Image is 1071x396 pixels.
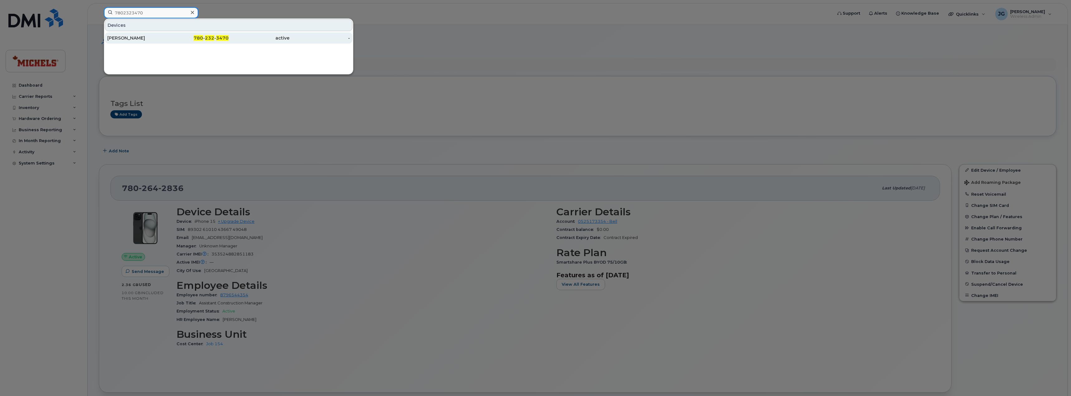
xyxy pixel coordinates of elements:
[105,19,352,31] div: Devices
[205,35,214,41] span: 232
[216,35,229,41] span: 3470
[105,32,352,44] a: [PERSON_NAME]780-232-3470active-
[229,35,289,41] div: active
[194,35,203,41] span: 780
[107,35,168,41] div: [PERSON_NAME]
[168,35,229,41] div: - -
[289,35,350,41] div: -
